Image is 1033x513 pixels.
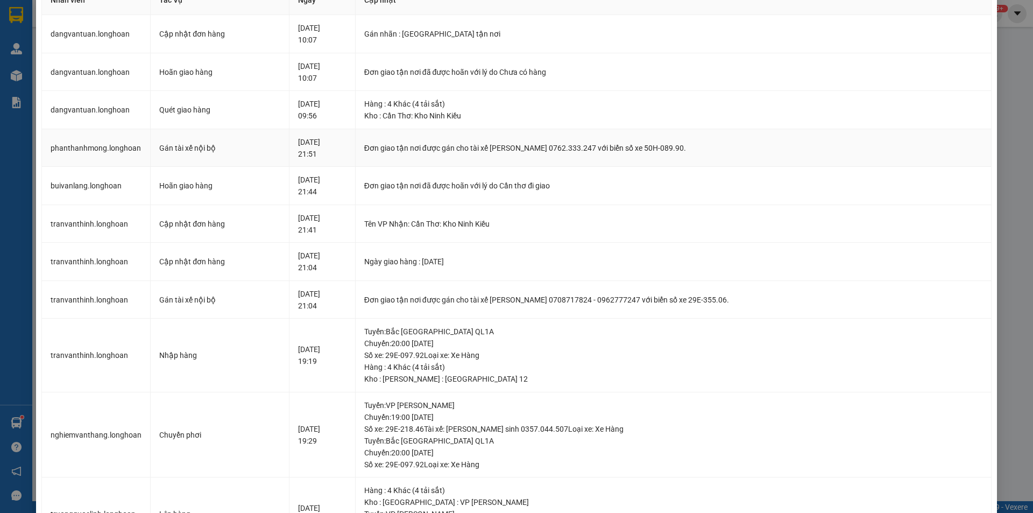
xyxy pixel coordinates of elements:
span: [PHONE_NUMBER] [4,37,82,55]
span: Ngày in phiếu: 17:56 ngày [72,22,221,33]
span: Mã đơn: VPHM1409250004 [4,65,167,80]
div: Tuyến : VP [PERSON_NAME] Chuyến: 19:00 [DATE] Số xe: 29E-218.46 Tài xế: [PERSON_NAME] sinh 0357.0... [364,399,982,435]
div: [DATE] 21:04 [298,250,346,273]
div: Cập nhật đơn hàng [159,28,280,40]
div: Hoãn giao hàng [159,66,280,78]
div: Đơn giao tận nơi được gán cho tài xế [PERSON_NAME] 0762.333.247 với biển số xe 50H-089.90. [364,142,982,154]
td: dangvantuan.longhoan [42,91,151,129]
td: tranvanthinh.longhoan [42,205,151,243]
td: tranvanthinh.longhoan [42,319,151,392]
td: tranvanthinh.longhoan [42,243,151,281]
div: Kho : [GEOGRAPHIC_DATA] : VP [PERSON_NAME] [364,496,982,508]
div: Hàng : 4 Khác (4 tải sắt) [364,361,982,373]
div: Quét giao hàng [159,104,280,116]
div: Hàng : 4 Khác (4 tải sắt) [364,484,982,496]
div: Gán nhãn : [GEOGRAPHIC_DATA] tận nơi [364,28,982,40]
div: Cập nhật đơn hàng [159,256,280,268]
strong: CSKH: [30,37,57,46]
div: [DATE] 21:51 [298,136,346,160]
strong: PHIẾU DÁN LÊN HÀNG [76,5,217,19]
span: CÔNG TY TNHH CHUYỂN PHÁT NHANH BẢO AN [85,37,215,56]
div: Đơn giao tận nơi đã được hoãn với lý do Cần thơ đi giao [364,180,982,192]
td: phanthanhmong.longhoan [42,129,151,167]
div: [DATE] 19:29 [298,423,346,447]
div: Cập nhật đơn hàng [159,218,280,230]
div: Tuyến : Bắc [GEOGRAPHIC_DATA] QL1A Chuyến: 20:00 [DATE] Số xe: 29E-097.92 Loại xe: Xe Hàng [364,435,982,470]
div: [DATE] 21:04 [298,288,346,312]
div: Ngày giao hàng : [DATE] [364,256,982,268]
td: dangvantuan.longhoan [42,53,151,92]
div: Kho : Cần Thơ: Kho Ninh Kiều [364,110,982,122]
div: Đơn giao tận nơi được gán cho tài xế [PERSON_NAME] 0708717824 - 0962777247 với biển số xe 29E-355... [364,294,982,306]
div: [DATE] 10:07 [298,60,346,84]
div: [DATE] 10:07 [298,22,346,46]
div: Tuyến : Bắc [GEOGRAPHIC_DATA] QL1A Chuyến: 20:00 [DATE] Số xe: 29E-097.92 Loại xe: Xe Hàng [364,326,982,361]
div: Gán tài xế nội bộ [159,142,280,154]
div: [DATE] 21:44 [298,174,346,198]
div: Kho : [PERSON_NAME] : [GEOGRAPHIC_DATA] 12 [364,373,982,385]
div: Nhập hàng [159,349,280,361]
div: Tên VP Nhận: Cần Thơ: Kho Ninh Kiều [364,218,982,230]
div: [DATE] 09:56 [298,98,346,122]
div: Đơn giao tận nơi đã được hoãn với lý do Chưa có hàng [364,66,982,78]
div: Gán tài xế nội bộ [159,294,280,306]
div: [DATE] 19:19 [298,343,346,367]
td: nghiemvanthang.longhoan [42,392,151,478]
td: buivanlang.longhoan [42,167,151,205]
div: Hoãn giao hàng [159,180,280,192]
td: tranvanthinh.longhoan [42,281,151,319]
td: dangvantuan.longhoan [42,15,151,53]
div: Hàng : 4 Khác (4 tải sắt) [364,98,982,110]
div: [DATE] 21:41 [298,212,346,236]
div: Chuyển phơi [159,429,280,441]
